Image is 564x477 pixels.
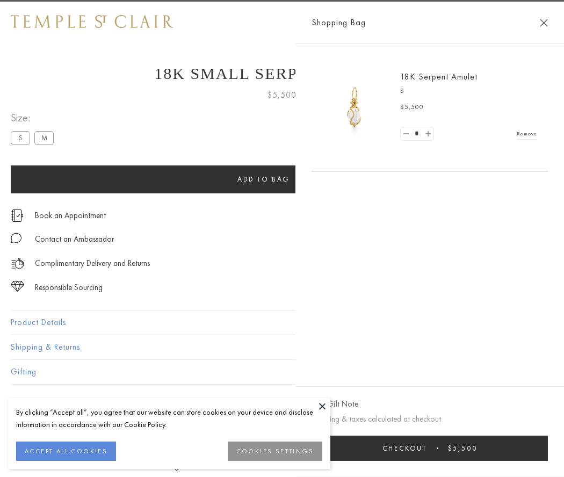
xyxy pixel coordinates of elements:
[16,442,116,461] button: ACCEPT ALL COOKIES
[228,442,322,461] button: COOKIES SETTINGS
[35,281,103,294] div: Responsible Sourcing
[237,175,290,184] span: Add to bag
[540,19,548,27] button: Close Shopping Bag
[11,131,30,144] label: S
[267,88,297,102] span: $5,500
[312,16,366,30] span: Shopping Bag
[400,71,478,82] a: 18K Serpent Amulet
[11,310,553,335] button: Product Details
[35,209,106,221] a: Book an Appointment
[11,257,24,270] img: icon_delivery.svg
[35,233,114,246] div: Contact an Ambassador
[422,127,433,141] a: Set quantity to 2
[11,233,21,243] img: MessageIcon-01_2.svg
[11,335,553,359] button: Shipping & Returns
[11,165,517,193] button: Add to bag
[322,75,387,140] img: P51836-E11SERPPV
[11,15,173,28] img: Temple St. Clair
[312,397,358,411] button: Add Gift Note
[312,413,548,426] p: Shipping & taxes calculated at checkout
[35,257,150,270] p: Complimentary Delivery and Returns
[400,86,537,97] p: S
[448,444,478,453] span: $5,500
[312,436,548,461] button: Checkout $5,500
[382,444,427,453] span: Checkout
[400,102,424,113] span: $5,500
[11,281,24,292] img: icon_sourcing.svg
[517,128,537,140] a: Remove
[11,209,24,222] img: icon_appointment.svg
[34,131,54,144] label: M
[401,127,411,141] a: Set quantity to 0
[16,406,322,431] div: By clicking “Accept all”, you agree that our website can store cookies on your device and disclos...
[11,360,553,384] button: Gifting
[11,109,58,127] span: Size:
[11,64,553,83] h1: 18K Small Serpent Amulet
